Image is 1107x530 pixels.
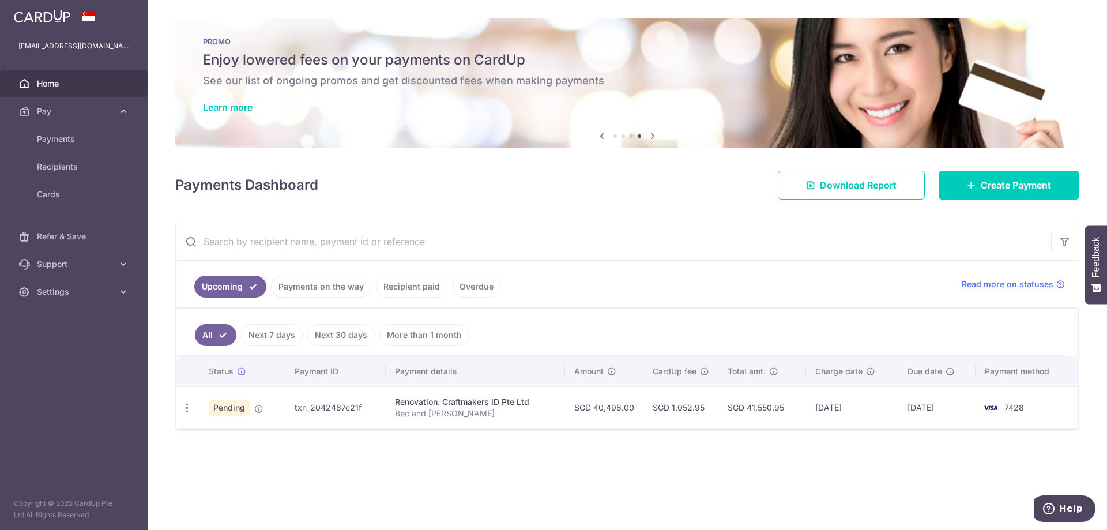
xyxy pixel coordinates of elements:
[643,386,718,428] td: SGD 1,052.95
[565,386,643,428] td: SGD 40,498.00
[452,276,501,298] a: Overdue
[195,324,236,346] a: All
[175,175,318,196] h4: Payments Dashboard
[939,171,1079,200] a: Create Payment
[1034,495,1095,524] iframe: Opens a widget where you can find more information
[806,386,898,428] td: [DATE]
[379,324,469,346] a: More than 1 month
[376,276,447,298] a: Recipient paid
[37,78,113,89] span: Home
[962,279,1065,290] a: Read more on statuses
[203,102,253,113] a: Learn more
[37,286,113,298] span: Settings
[203,51,1052,69] h5: Enjoy lowered fees on your payments on CardUp
[37,161,113,172] span: Recipients
[37,106,113,117] span: Pay
[271,276,371,298] a: Payments on the way
[37,231,113,242] span: Refer & Save
[209,400,250,416] span: Pending
[37,258,113,270] span: Support
[176,223,1051,260] input: Search by recipient name, payment id or reference
[1085,225,1107,304] button: Feedback - Show survey
[653,366,696,377] span: CardUp fee
[14,9,70,23] img: CardUp
[908,366,942,377] span: Due date
[718,386,807,428] td: SGD 41,550.95
[728,366,766,377] span: Total amt.
[574,366,604,377] span: Amount
[37,133,113,145] span: Payments
[285,386,386,428] td: txn_2042487c21f
[979,401,1002,415] img: Bank Card
[820,178,897,192] span: Download Report
[815,366,863,377] span: Charge date
[209,366,234,377] span: Status
[194,276,266,298] a: Upcoming
[241,324,303,346] a: Next 7 days
[37,189,113,200] span: Cards
[898,386,976,428] td: [DATE]
[1004,403,1024,412] span: 7428
[976,356,1078,386] th: Payment method
[981,178,1051,192] span: Create Payment
[175,18,1079,148] img: Latest Promos banner
[18,40,129,52] p: [EMAIL_ADDRESS][DOMAIN_NAME]
[1091,237,1101,277] span: Feedback
[203,74,1052,88] h6: See our list of ongoing promos and get discounted fees when making payments
[395,396,556,408] div: Renovation. Craftmakers ID Pte Ltd
[203,37,1052,46] p: PROMO
[285,356,386,386] th: Payment ID
[307,324,375,346] a: Next 30 days
[395,408,556,419] p: Bec and [PERSON_NAME]
[386,356,565,386] th: Payment details
[778,171,925,200] a: Download Report
[962,279,1053,290] span: Read more on statuses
